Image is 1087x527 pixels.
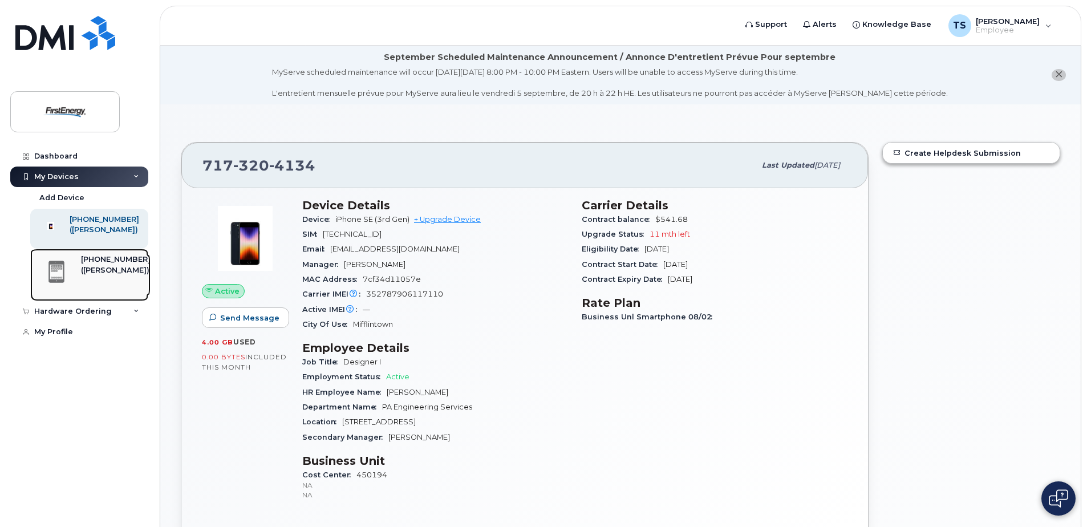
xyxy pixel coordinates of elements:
h3: Rate Plan [582,296,847,310]
span: iPhone SE (3rd Gen) [335,215,409,224]
span: [DATE] [668,275,692,283]
span: 11 mth left [650,230,690,238]
span: 0.00 Bytes [202,353,245,361]
h3: Device Details [302,198,568,212]
span: Last updated [762,161,814,169]
p: NA [302,480,568,490]
span: Cost Center [302,471,356,479]
span: Eligibility Date [582,245,644,253]
span: Email [302,245,330,253]
span: PA Engineering Services [382,403,472,411]
span: [PERSON_NAME] [388,433,450,441]
span: 4134 [269,157,315,174]
span: Send Message [220,313,279,323]
img: Open chat [1049,489,1068,508]
span: [TECHNICAL_ID] [323,230,382,238]
span: 4.00 GB [202,338,233,346]
span: [EMAIL_ADDRESS][DOMAIN_NAME] [330,245,460,253]
span: [DATE] [814,161,840,169]
span: Upgrade Status [582,230,650,238]
div: September Scheduled Maintenance Announcement / Annonce D'entretient Prévue Pour septembre [384,51,835,63]
span: Job Title [302,358,343,366]
span: City Of Use [302,320,353,329]
span: Employment Status [302,372,386,381]
a: + Upgrade Device [414,215,481,224]
span: Department Name [302,403,382,411]
img: image20231002-3703462-1angbar.jpeg [211,204,279,273]
span: — [363,305,370,314]
span: Contract Expiry Date [582,275,668,283]
span: Active IMEI [302,305,363,314]
span: 320 [233,157,269,174]
span: Business Unl Smartphone 08/02 [582,313,718,321]
h3: Business Unit [302,454,568,468]
span: Contract Start Date [582,260,663,269]
span: Active [386,372,409,381]
span: SIM [302,230,323,238]
span: Device [302,215,335,224]
span: 352787906117110 [366,290,443,298]
span: Secondary Manager [302,433,388,441]
span: used [233,338,256,346]
span: $541.68 [655,215,688,224]
span: Contract balance [582,215,655,224]
span: 7cf34d11057e [363,275,421,283]
span: included this month [202,352,287,371]
span: [DATE] [644,245,669,253]
span: HR Employee Name [302,388,387,396]
a: Create Helpdesk Submission [883,143,1060,163]
button: Send Message [202,307,289,328]
span: [DATE] [663,260,688,269]
button: close notification [1052,69,1066,81]
span: 450194 [302,471,568,500]
span: [PERSON_NAME] [344,260,405,269]
span: [STREET_ADDRESS] [342,417,416,426]
span: Location [302,417,342,426]
span: Designer I [343,358,381,366]
span: Active [215,286,240,297]
p: NA [302,490,568,500]
span: [PERSON_NAME] [387,388,448,396]
span: Manager [302,260,344,269]
div: MyServe scheduled maintenance will occur [DATE][DATE] 8:00 PM - 10:00 PM Eastern. Users will be u... [272,67,948,99]
span: 717 [202,157,315,174]
span: Carrier IMEI [302,290,366,298]
h3: Carrier Details [582,198,847,212]
span: Mifflintown [353,320,393,329]
h3: Employee Details [302,341,568,355]
span: MAC Address [302,275,363,283]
